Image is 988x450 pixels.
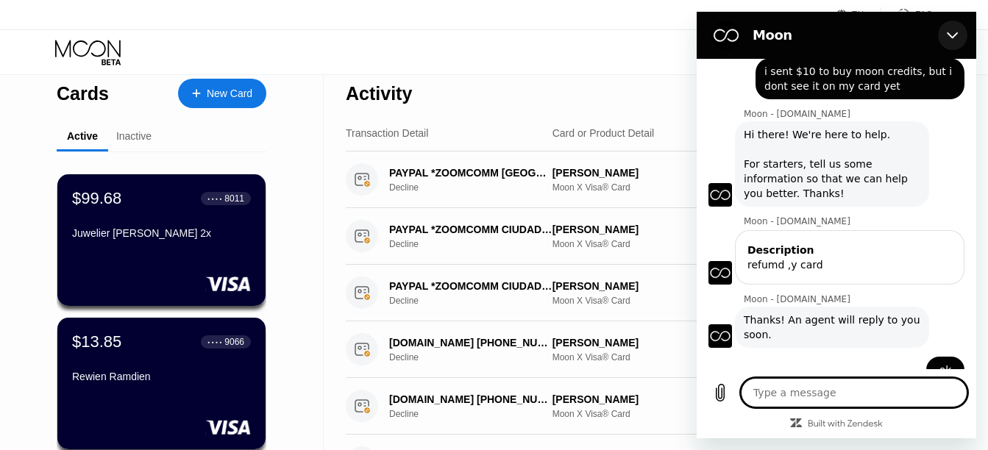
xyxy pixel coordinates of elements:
[57,174,266,306] div: $99.68● ● ● ●8011Juwelier [PERSON_NAME] 2x
[389,393,552,405] div: [DOMAIN_NAME] [PHONE_NUMBER] [PHONE_NUMBER] US
[552,296,769,306] div: Moon X Visa® Card
[72,371,251,382] div: Rewien Ramdien
[552,352,769,362] div: Moon X Visa® Card
[72,189,121,208] div: $99.68
[346,127,428,139] div: Transaction Detail
[552,393,769,405] div: [PERSON_NAME]
[346,378,933,435] div: [DOMAIN_NAME] [PHONE_NUMBER] [PHONE_NUMBER] USDecline[PERSON_NAME]Moon X Visa® Card[DATE]3:43 PM$...
[552,127,655,139] div: Card or Product Detail
[116,130,152,142] div: Inactive
[224,337,244,347] div: 9066
[224,193,244,204] div: 8011
[389,352,564,362] div: Decline
[389,182,564,193] div: Decline
[697,12,976,438] iframe: Messaging window
[72,332,121,351] div: $13.85
[852,10,864,20] div: EN
[57,318,266,449] div: $13.85● ● ● ●9066Rewien Ramdien
[552,280,769,292] div: [PERSON_NAME]
[552,337,769,349] div: [PERSON_NAME]
[207,196,222,201] div: ● ● ● ●
[389,280,552,292] div: PAYPAL *ZOOMCOMM CIUDAD DE [GEOGRAPHIC_DATA]
[72,227,251,239] div: Juwelier [PERSON_NAME] 2x
[389,167,552,179] div: PAYPAL *ZOOMCOMM [GEOGRAPHIC_DATA] MX
[881,7,933,22] div: FAQ
[346,208,933,265] div: PAYPAL *ZOOMCOMM CIUDAD DE [GEOGRAPHIC_DATA]Decline[PERSON_NAME]Moon X Visa® Card[DATE]3:50 PM$10...
[389,296,564,306] div: Decline
[346,151,933,208] div: PAYPAL *ZOOMCOMM [GEOGRAPHIC_DATA] MXDecline[PERSON_NAME]Moon X Visa® Card[DATE]3:55 PM$101.12
[346,83,412,104] div: Activity
[552,224,769,235] div: [PERSON_NAME]
[389,409,564,419] div: Decline
[389,224,552,235] div: PAYPAL *ZOOMCOMM CIUDAD DE [GEOGRAPHIC_DATA]
[346,321,933,378] div: [DOMAIN_NAME] [PHONE_NUMBER] [GEOGRAPHIC_DATA][PERSON_NAME] [GEOGRAPHIC_DATA]Decline[PERSON_NAME]...
[552,167,769,179] div: [PERSON_NAME]
[57,83,109,104] div: Cards
[346,265,933,321] div: PAYPAL *ZOOMCOMM CIUDAD DE [GEOGRAPHIC_DATA]Decline[PERSON_NAME]Moon X Visa® Card[DATE]3:48 PM$10...
[552,182,769,193] div: Moon X Visa® Card
[389,239,564,249] div: Decline
[67,130,98,142] div: Active
[915,10,933,20] div: FAQ
[552,409,769,419] div: Moon X Visa® Card
[389,337,552,349] div: [DOMAIN_NAME] [PHONE_NUMBER] [GEOGRAPHIC_DATA][PERSON_NAME] [GEOGRAPHIC_DATA]
[178,79,266,108] div: New Card
[836,7,881,22] div: EN
[207,87,252,100] div: New Card
[552,239,769,249] div: Moon X Visa® Card
[207,340,222,344] div: ● ● ● ●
